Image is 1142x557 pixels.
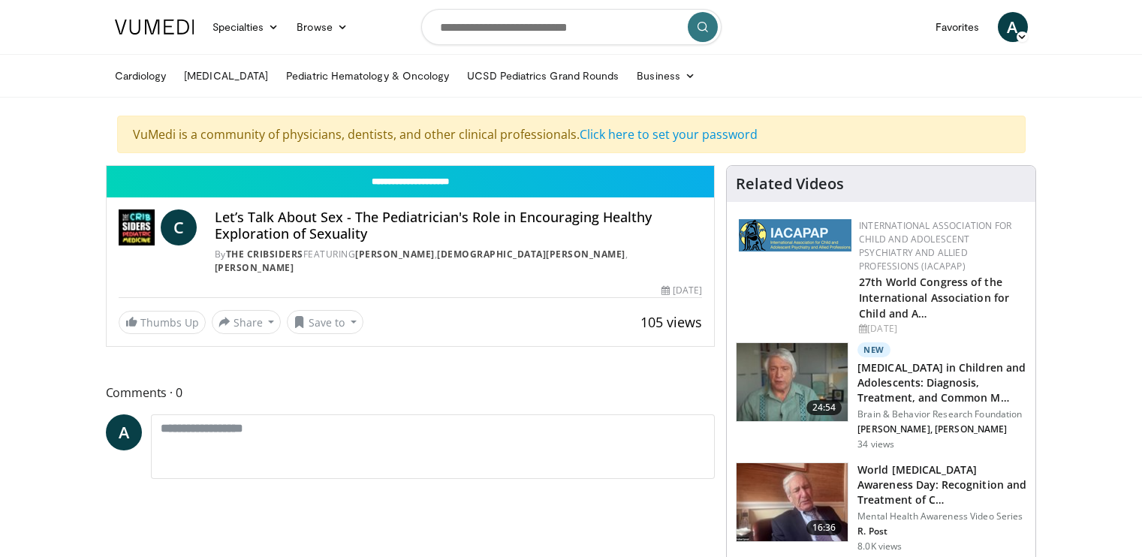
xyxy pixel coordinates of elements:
[737,463,848,541] img: dad9b3bb-f8af-4dab-abc0-c3e0a61b252e.150x105_q85_crop-smart_upscale.jpg
[661,284,702,297] div: [DATE]
[215,248,703,275] div: By FEATURING , ,
[736,342,1026,450] a: 24:54 New [MEDICAL_DATA] in Children and Adolescents: Diagnosis, Treatment, and Common M… Brain &...
[806,520,842,535] span: 16:36
[736,462,1026,552] a: 16:36 World [MEDICAL_DATA] Awareness Day: Recognition and Treatment of C… Mental Health Awareness...
[640,313,702,331] span: 105 views
[857,525,1026,537] p: R. Post
[277,61,458,91] a: Pediatric Hematology & Oncology
[226,248,303,260] a: The Cribsiders
[857,423,1026,435] p: [PERSON_NAME], [PERSON_NAME]
[857,438,894,450] p: 34 views
[115,20,194,35] img: VuMedi Logo
[857,540,902,552] p: 8.0K views
[857,408,1026,420] p: Brain & Behavior Research Foundation
[739,219,851,251] img: 2a9917ce-aac2-4f82-acde-720e532d7410.png.150x105_q85_autocrop_double_scale_upscale_version-0.2.png
[212,310,282,334] button: Share
[736,175,844,193] h4: Related Videos
[215,209,703,242] h4: Let’s Talk About Sex - The Pediatrician's Role in Encouraging Healthy Exploration of Sexuality
[175,61,277,91] a: [MEDICAL_DATA]
[857,462,1026,507] h3: World [MEDICAL_DATA] Awareness Day: Recognition and Treatment of C…
[355,248,435,260] a: [PERSON_NAME]
[628,61,704,91] a: Business
[927,12,989,42] a: Favorites
[288,12,357,42] a: Browse
[215,261,294,274] a: [PERSON_NAME]
[998,12,1028,42] a: A
[119,209,155,245] img: The Cribsiders
[421,9,722,45] input: Search topics, interventions
[203,12,288,42] a: Specialties
[287,310,363,334] button: Save to
[458,61,628,91] a: UCSD Pediatrics Grand Rounds
[806,400,842,415] span: 24:54
[857,510,1026,522] p: Mental Health Awareness Video Series
[161,209,197,245] a: C
[859,322,1023,336] div: [DATE]
[106,61,176,91] a: Cardiology
[580,126,758,143] a: Click here to set your password
[859,275,1009,321] a: 27th World Congress of the International Association for Child and A…
[437,248,625,260] a: [DEMOGRAPHIC_DATA][PERSON_NAME]
[857,360,1026,405] h3: [MEDICAL_DATA] in Children and Adolescents: Diagnosis, Treatment, and Common M…
[106,383,716,402] span: Comments 0
[857,342,890,357] p: New
[117,116,1026,153] div: VuMedi is a community of physicians, dentists, and other clinical professionals.
[737,343,848,421] img: 5b8011c7-1005-4e73-bd4d-717c320f5860.150x105_q85_crop-smart_upscale.jpg
[119,311,206,334] a: Thumbs Up
[859,219,1011,272] a: International Association for Child and Adolescent Psychiatry and Allied Professions (IACAPAP)
[106,414,142,450] a: A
